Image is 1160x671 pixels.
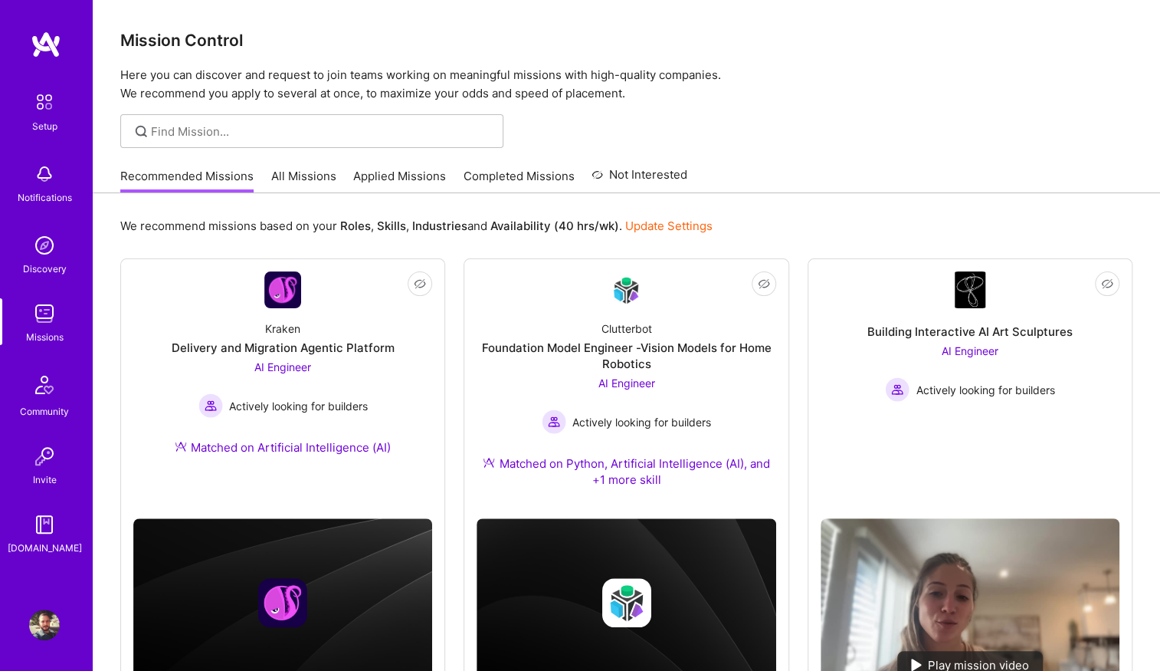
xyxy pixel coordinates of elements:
span: AI Engineer [254,360,311,373]
img: Actively looking for builders [885,377,909,402]
img: setup [28,86,61,118]
div: Kraken [265,321,300,337]
img: Company Logo [955,271,985,308]
span: Actively looking for builders [572,414,711,430]
i: icon EyeClosed [414,278,426,290]
img: logo [31,31,61,58]
div: Missions [26,329,64,345]
div: Matched on Artificial Intelligence (AI) [175,439,391,456]
img: User Avatar [29,610,60,640]
input: Find Mission... [151,123,492,140]
i: icon EyeClosed [1101,278,1113,290]
b: Skills [377,219,406,233]
img: play [911,659,922,671]
div: Setup [32,118,57,134]
img: Company Logo [608,272,644,308]
img: Community [26,367,63,403]
span: Actively looking for builders [229,398,368,414]
span: Actively looking for builders [916,382,1054,398]
a: Update Settings [625,219,713,233]
p: We recommend missions based on your , , and . [120,218,713,234]
a: All Missions [271,168,336,193]
div: Community [20,403,69,419]
img: Ateam Purple Icon [175,440,187,452]
img: Actively looking for builders [542,410,566,434]
img: Invite [29,441,60,472]
a: Completed Missions [464,168,575,193]
b: Industries [412,219,467,233]
i: icon SearchGrey [133,123,150,140]
img: discovery [29,230,60,261]
div: Foundation Model Engineer -Vision Models for Home Robotics [477,340,775,372]
div: [DOMAIN_NAME] [8,540,82,556]
div: Discovery [23,261,67,277]
h3: Mission Control [120,31,1132,50]
div: Notifications [18,189,72,206]
span: AI Engineer [598,377,654,390]
div: Clutterbot [601,321,651,337]
div: Delivery and Migration Agentic Platform [172,340,395,356]
span: AI Engineer [942,344,998,357]
i: icon EyeClosed [758,278,770,290]
img: Company logo [601,578,650,627]
img: Company Logo [264,271,301,308]
p: Here you can discover and request to join teams working on meaningful missions with high-quality ... [120,66,1132,103]
img: teamwork [29,298,60,329]
img: Ateam Purple Icon [483,456,495,469]
a: Not Interested [591,166,687,193]
a: Recommended Missions [120,168,254,193]
b: Availability (40 hrs/wk) [490,219,619,233]
img: Company logo [258,578,307,627]
div: Building Interactive AI Art Sculptures [867,324,1073,340]
img: Actively looking for builders [198,393,223,418]
a: Company LogoKrakenDelivery and Migration Agentic PlatformAI Engineer Actively looking for builder... [133,271,432,474]
a: User Avatar [25,610,64,640]
a: Applied Missions [353,168,446,193]
b: Roles [340,219,371,233]
img: guide book [29,509,60,540]
img: bell [29,159,60,189]
div: Invite [33,472,57,488]
div: Matched on Python, Artificial Intelligence (AI), and +1 more skill [477,456,775,488]
a: Company LogoClutterbotFoundation Model Engineer -Vision Models for Home RoboticsAI Engineer Activ... [477,271,775,506]
a: Company LogoBuilding Interactive AI Art SculpturesAI Engineer Actively looking for buildersActive... [821,271,1119,506]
